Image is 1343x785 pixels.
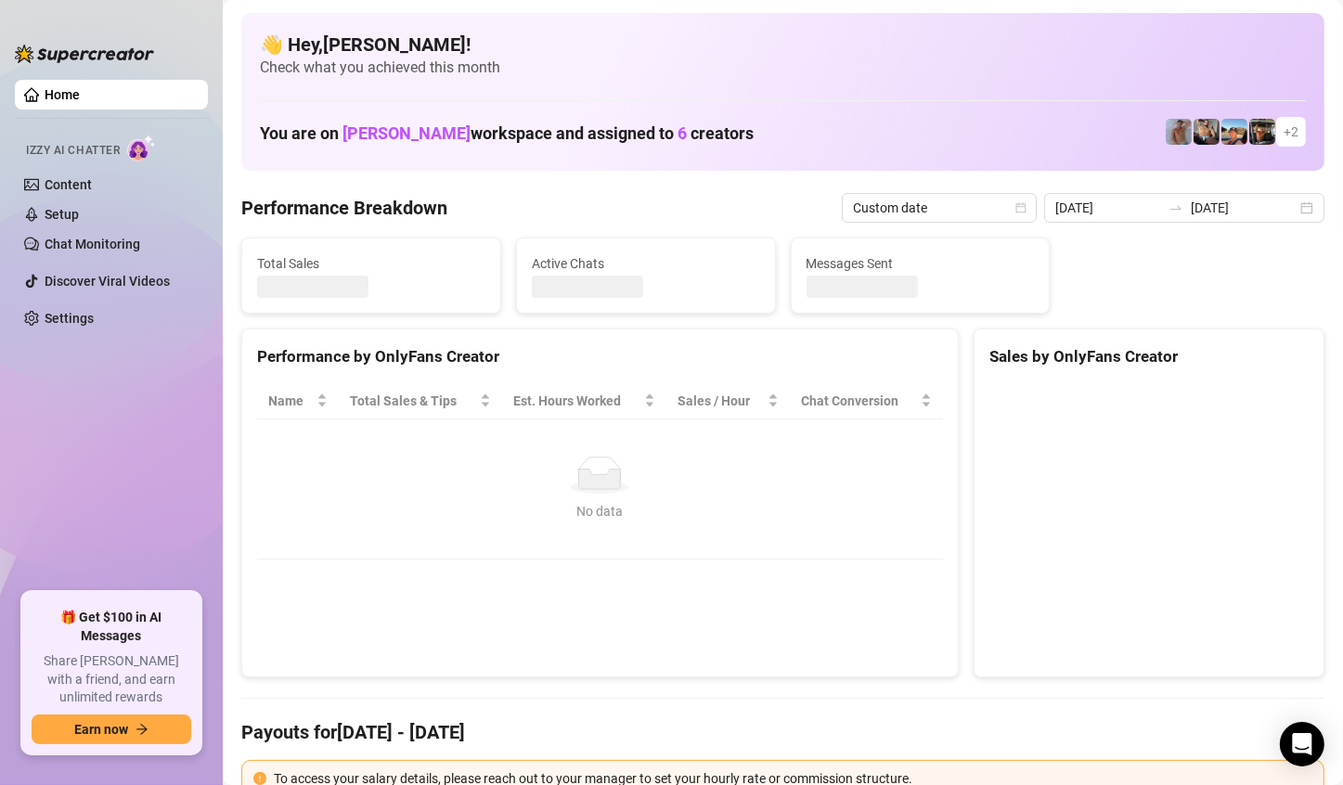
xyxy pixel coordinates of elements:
[45,237,140,251] a: Chat Monitoring
[276,501,924,521] div: No data
[32,714,191,744] button: Earn nowarrow-right
[1015,202,1027,213] span: calendar
[260,58,1306,78] span: Check what you achieved this month
[1280,722,1324,766] div: Open Intercom Messenger
[26,142,120,160] span: Izzy AI Chatter
[513,391,640,411] div: Est. Hours Worked
[532,253,760,274] span: Active Chats
[45,177,92,192] a: Content
[241,719,1324,745] h4: Payouts for [DATE] - [DATE]
[989,344,1309,369] div: Sales by OnlyFans Creator
[45,87,80,102] a: Home
[241,195,447,221] h4: Performance Breakdown
[74,722,128,737] span: Earn now
[257,253,485,274] span: Total Sales
[1194,119,1220,145] img: George
[1055,198,1161,218] input: Start date
[801,391,916,411] span: Chat Conversion
[127,135,156,161] img: AI Chatter
[32,652,191,707] span: Share [PERSON_NAME] with a friend, and earn unlimited rewards
[1284,122,1298,142] span: + 2
[666,383,791,419] th: Sales / Hour
[790,383,942,419] th: Chat Conversion
[1191,198,1297,218] input: End date
[1169,200,1183,215] span: to
[45,274,170,289] a: Discover Viral Videos
[339,383,502,419] th: Total Sales & Tips
[257,383,339,419] th: Name
[45,207,79,222] a: Setup
[15,45,154,63] img: logo-BBDzfeDw.svg
[268,391,313,411] span: Name
[253,772,266,785] span: exclamation-circle
[1166,119,1192,145] img: Joey
[257,344,943,369] div: Performance by OnlyFans Creator
[350,391,476,411] span: Total Sales & Tips
[678,123,687,143] span: 6
[260,123,754,144] h1: You are on workspace and assigned to creators
[678,391,765,411] span: Sales / Hour
[853,194,1026,222] span: Custom date
[342,123,471,143] span: [PERSON_NAME]
[1169,200,1183,215] span: swap-right
[807,253,1035,274] span: Messages Sent
[136,723,149,736] span: arrow-right
[1249,119,1275,145] img: Nathan
[45,311,94,326] a: Settings
[1221,119,1247,145] img: Zach
[260,32,1306,58] h4: 👋 Hey, [PERSON_NAME] !
[32,609,191,645] span: 🎁 Get $100 in AI Messages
